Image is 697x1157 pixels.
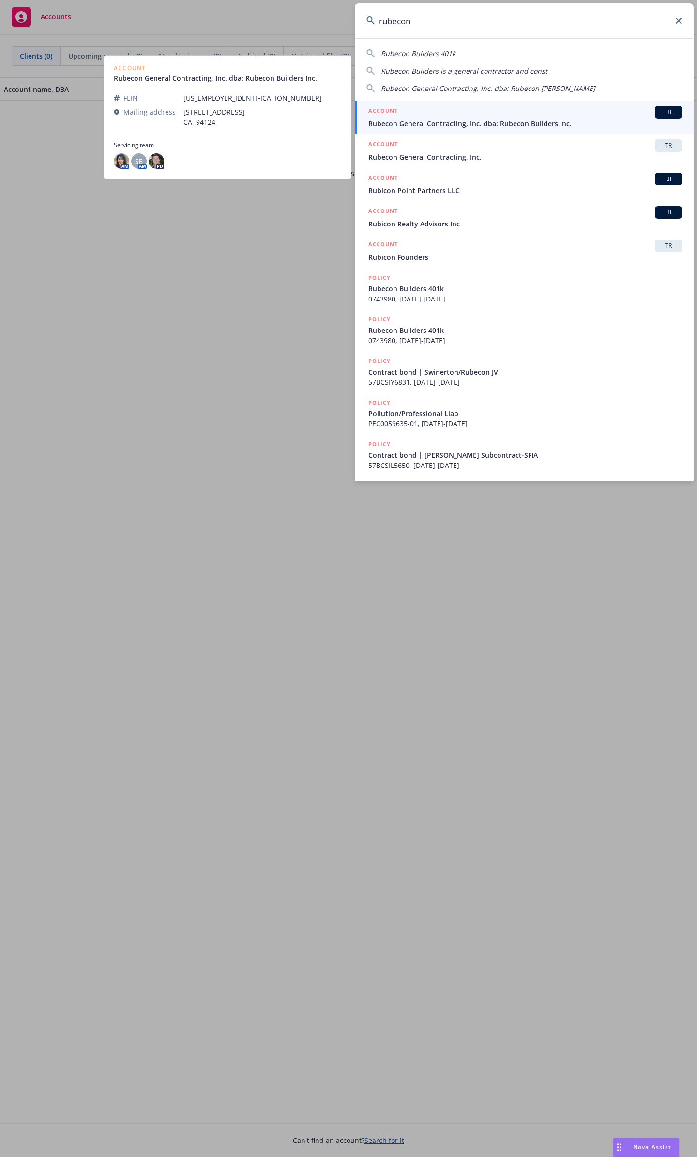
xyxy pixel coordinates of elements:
span: 57BCSIL5650, [DATE]-[DATE] [368,460,682,470]
h5: ACCOUNT [368,173,398,184]
span: Pollution/Professional Liab [368,408,682,419]
h5: ACCOUNT [368,240,398,251]
h5: POLICY [368,439,391,449]
span: Rubicon Founders [368,252,682,262]
h5: ACCOUNT [368,106,398,118]
span: Contract bond | [PERSON_NAME] Subcontract-SFIA [368,450,682,460]
span: Rubecon General Contracting, Inc. dba: Rubecon [PERSON_NAME] [381,84,595,93]
h5: POLICY [368,398,391,407]
span: Rubecon Builders is a general contractor and const [381,66,547,75]
span: Contract bond | Swinerton/Rubecon JV [368,367,682,377]
span: Rubecon Builders 401k [381,49,455,58]
span: BI [659,175,678,183]
a: ACCOUNTBIRubicon Realty Advisors Inc [355,201,694,234]
span: TR [659,141,678,150]
a: POLICYContract bond | [PERSON_NAME] Subcontract-SFIA57BCSIL5650, [DATE]-[DATE] [355,434,694,476]
span: Rubicon Realty Advisors Inc [368,219,682,229]
button: Nova Assist [613,1138,680,1157]
h5: POLICY [368,315,391,324]
span: Rubecon General Contracting, Inc. dba: Rubecon Builders Inc. [368,119,682,129]
input: Search... [355,3,694,38]
span: Nova Assist [633,1143,671,1151]
span: TR [659,241,678,250]
span: Rubicon Point Partners LLC [368,185,682,195]
h5: ACCOUNT [368,206,398,218]
span: 57BCSIY6831, [DATE]-[DATE] [368,377,682,387]
a: POLICYContract bond | Swinerton/Rubecon JV57BCSIY6831, [DATE]-[DATE] [355,351,694,392]
h5: POLICY [368,356,391,366]
a: ACCOUNTTRRubecon General Contracting, Inc. [355,134,694,167]
a: ACCOUNTBIRubicon Point Partners LLC [355,167,694,201]
span: Rubecon Builders 401k [368,325,682,335]
span: Rubecon Builders 401k [368,284,682,294]
a: POLICYRubecon Builders 401k0743980, [DATE]-[DATE] [355,268,694,309]
span: BI [659,208,678,217]
a: POLICYRubecon Builders 401k0743980, [DATE]-[DATE] [355,309,694,351]
a: ACCOUNTTRRubicon Founders [355,234,694,268]
a: POLICYPollution/Professional LiabPEC0059635-01, [DATE]-[DATE] [355,392,694,434]
span: PEC0059635-01, [DATE]-[DATE] [368,419,682,429]
span: 0743980, [DATE]-[DATE] [368,294,682,304]
span: Rubecon General Contracting, Inc. [368,152,682,162]
h5: POLICY [368,273,391,283]
a: ACCOUNTBIRubecon General Contracting, Inc. dba: Rubecon Builders Inc. [355,101,694,134]
span: BI [659,108,678,117]
div: Drag to move [613,1138,625,1157]
h5: ACCOUNT [368,139,398,151]
span: 0743980, [DATE]-[DATE] [368,335,682,346]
